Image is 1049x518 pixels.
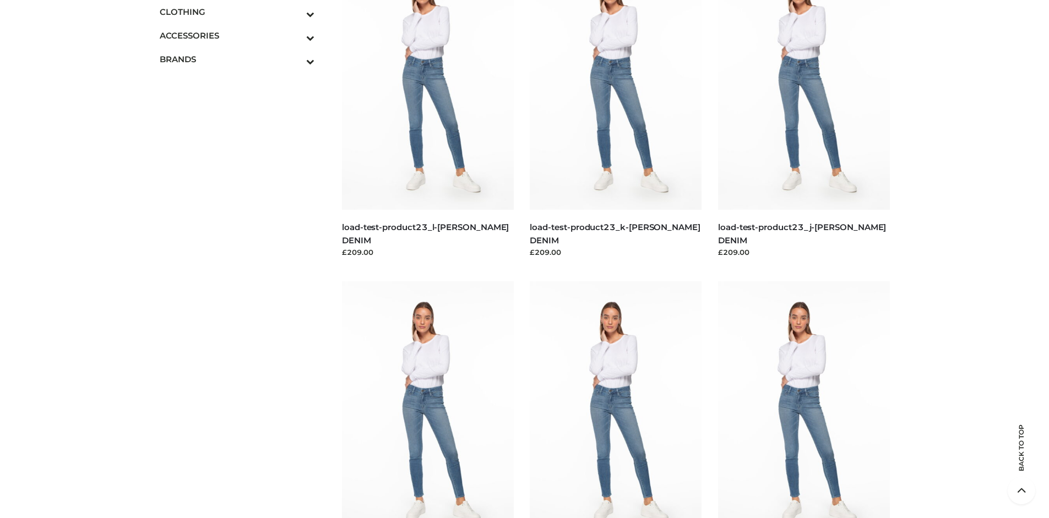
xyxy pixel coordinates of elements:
span: ACCESSORIES [160,29,315,42]
div: £209.00 [342,247,514,258]
span: CLOTHING [160,6,315,18]
a: load-test-product23_k-[PERSON_NAME] DENIM [530,222,700,245]
button: Toggle Submenu [276,47,314,71]
a: ACCESSORIESToggle Submenu [160,24,315,47]
a: load-test-product23_l-[PERSON_NAME] DENIM [342,222,509,245]
button: Toggle Submenu [276,24,314,47]
a: load-test-product23_j-[PERSON_NAME] DENIM [718,222,886,245]
span: BRANDS [160,53,315,66]
a: BRANDSToggle Submenu [160,47,315,71]
div: £209.00 [530,247,702,258]
div: £209.00 [718,247,890,258]
span: Back to top [1008,444,1035,471]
